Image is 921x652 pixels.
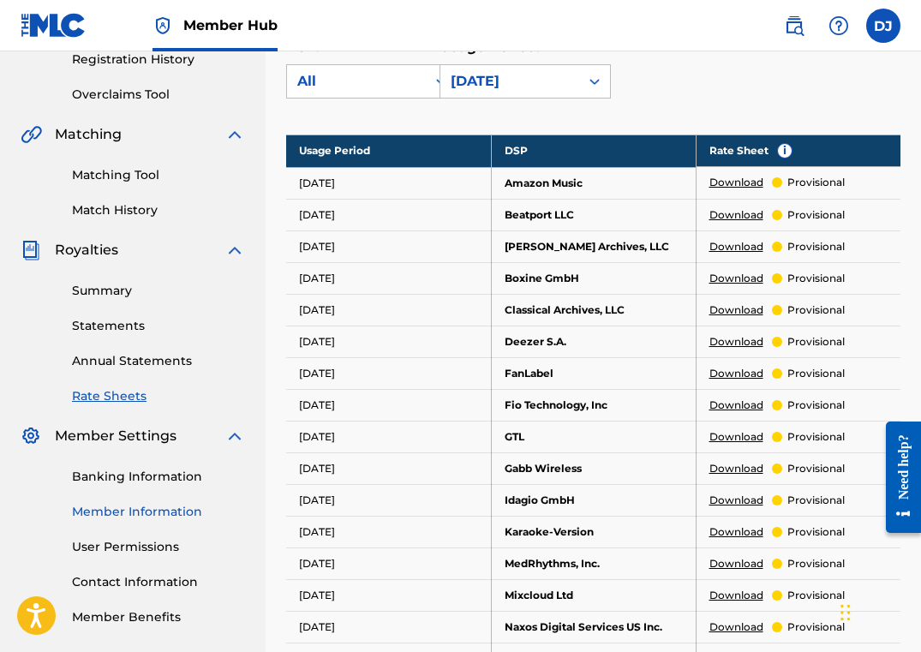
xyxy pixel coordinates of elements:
[787,524,845,540] p: provisional
[709,207,763,223] a: Download
[286,294,491,326] td: [DATE]
[72,201,245,219] a: Match History
[491,326,696,357] td: Deezer S.A.
[491,199,696,230] td: Beatport LLC
[787,461,845,476] p: provisional
[787,556,845,571] p: provisional
[491,579,696,611] td: Mixcloud Ltd
[840,587,851,638] div: Drag
[72,538,245,556] a: User Permissions
[21,426,41,446] img: Member Settings
[72,387,245,405] a: Rate Sheets
[866,9,900,43] div: User Menu
[491,389,696,421] td: Fio Technology, Inc
[491,452,696,484] td: Gabb Wireless
[491,262,696,294] td: Boxine GmbH
[21,240,41,260] img: Royalties
[787,398,845,413] p: provisional
[286,389,491,421] td: [DATE]
[787,175,845,190] p: provisional
[491,230,696,262] td: [PERSON_NAME] Archives, LLC
[778,144,792,158] span: i
[286,135,491,167] th: Usage Period
[491,516,696,547] td: Karaoke-Version
[709,271,763,286] a: Download
[286,516,491,547] td: [DATE]
[835,570,921,652] iframe: Chat Widget
[709,302,763,318] a: Download
[709,524,763,540] a: Download
[491,421,696,452] td: GTL
[787,588,845,603] p: provisional
[286,326,491,357] td: [DATE]
[491,135,696,167] th: DSP
[286,547,491,579] td: [DATE]
[491,294,696,326] td: Classical Archives, LLC
[286,484,491,516] td: [DATE]
[55,124,122,145] span: Matching
[21,13,87,38] img: MLC Logo
[491,357,696,389] td: FanLabel
[491,484,696,516] td: Idagio GmbH
[828,15,849,36] img: help
[286,357,491,389] td: [DATE]
[21,124,42,145] img: Matching
[709,461,763,476] a: Download
[153,15,173,36] img: Top Rightsholder
[72,282,245,300] a: Summary
[787,619,845,635] p: provisional
[787,302,845,318] p: provisional
[787,429,845,445] p: provisional
[787,207,845,223] p: provisional
[491,611,696,643] td: Naxos Digital Services US Inc.
[286,611,491,643] td: [DATE]
[286,167,491,199] td: [DATE]
[183,15,278,35] span: Member Hub
[72,468,245,486] a: Banking Information
[709,239,763,254] a: Download
[784,15,804,36] img: search
[286,230,491,262] td: [DATE]
[286,199,491,230] td: [DATE]
[72,608,245,626] a: Member Benefits
[72,317,245,335] a: Statements
[787,239,845,254] p: provisional
[72,51,245,69] a: Registration History
[709,398,763,413] a: Download
[709,588,763,603] a: Download
[72,573,245,591] a: Contact Information
[286,452,491,484] td: [DATE]
[55,240,118,260] span: Royalties
[491,167,696,199] td: Amazon Music
[286,579,491,611] td: [DATE]
[72,166,245,184] a: Matching Tool
[822,9,856,43] div: Help
[286,262,491,294] td: [DATE]
[787,334,845,350] p: provisional
[224,124,245,145] img: expand
[787,271,845,286] p: provisional
[787,493,845,508] p: provisional
[709,334,763,350] a: Download
[72,86,245,104] a: Overclaims Tool
[697,135,901,167] th: Rate Sheet
[709,429,763,445] a: Download
[709,556,763,571] a: Download
[491,547,696,579] td: MedRhythms, Inc.
[709,493,763,508] a: Download
[297,71,416,92] div: All
[55,426,176,446] span: Member Settings
[224,240,245,260] img: expand
[224,426,245,446] img: expand
[777,9,811,43] a: Public Search
[72,352,245,370] a: Annual Statements
[873,404,921,550] iframe: Resource Center
[709,366,763,381] a: Download
[451,71,569,92] div: [DATE]
[72,503,245,521] a: Member Information
[286,421,491,452] td: [DATE]
[709,175,763,190] a: Download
